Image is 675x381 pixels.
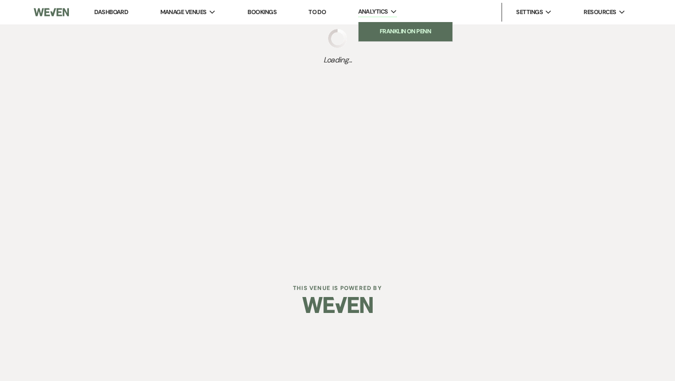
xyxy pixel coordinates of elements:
[358,7,388,16] span: Analytics
[584,8,616,17] span: Resources
[302,289,373,321] img: Weven Logo
[328,29,347,48] img: loading spinner
[160,8,207,17] span: Manage Venues
[516,8,543,17] span: Settings
[94,8,128,16] a: Dashboard
[34,2,69,22] img: Weven Logo
[247,8,277,16] a: Bookings
[308,8,326,16] a: To Do
[359,22,452,41] a: Franklin on Penn
[363,27,448,36] li: Franklin on Penn
[323,54,352,66] span: Loading...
